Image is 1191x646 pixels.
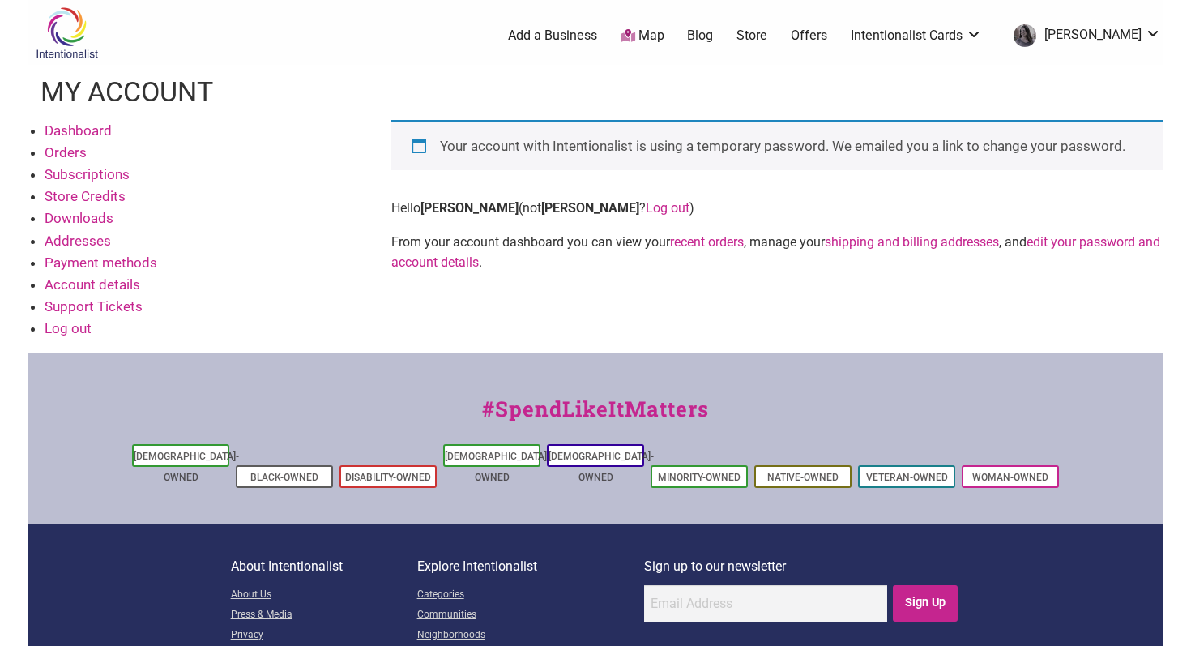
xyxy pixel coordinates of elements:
a: Log out [646,200,689,216]
img: Intentionalist [28,6,105,59]
a: [PERSON_NAME] [1005,21,1161,50]
a: Neighborhoods [417,626,644,646]
a: Store Credits [45,188,126,204]
a: Subscriptions [45,166,130,182]
strong: [PERSON_NAME] [420,200,519,216]
a: About Us [231,585,417,605]
a: Dashboard [45,122,112,139]
input: Sign Up [893,585,958,622]
a: Store [736,27,767,45]
a: [DEMOGRAPHIC_DATA]-Owned [549,451,654,483]
a: Communities [417,605,644,626]
p: Hello (not ? ) [391,198,1163,219]
a: Addresses [45,233,111,249]
a: recent orders [670,234,744,250]
div: #SpendLikeItMatters [28,393,1163,441]
a: Support Tickets [45,298,143,314]
a: shipping and billing addresses [825,234,999,250]
a: Blog [687,27,713,45]
strong: [PERSON_NAME] [541,200,639,216]
a: [DEMOGRAPHIC_DATA]-Owned [445,451,550,483]
a: Privacy [231,626,417,646]
p: From your account dashboard you can view your , manage your , and . [391,232,1163,273]
a: Veteran-Owned [866,472,948,483]
p: About Intentionalist [231,556,417,577]
a: Woman-Owned [972,472,1048,483]
a: Disability-Owned [345,472,431,483]
p: Explore Intentionalist [417,556,644,577]
a: Minority-Owned [658,472,741,483]
a: Payment methods [45,255,157,271]
input: Email Address [644,585,887,622]
a: [DEMOGRAPHIC_DATA]-Owned [134,451,239,483]
a: Log out [45,320,92,336]
a: Black-Owned [250,472,318,483]
a: Downloads [45,210,113,226]
a: Intentionalist Cards [851,27,982,45]
a: Add a Business [508,27,597,45]
a: Categories [417,585,644,605]
a: Orders [45,144,87,160]
a: Map [621,27,664,45]
li: jamieasaka [1005,21,1161,50]
a: Native-Owned [767,472,839,483]
div: Your account with Intentionalist is using a temporary password. We emailed you a link to change y... [391,120,1163,171]
nav: Account pages [28,120,369,353]
h1: My account [41,73,213,112]
a: Account details [45,276,140,293]
p: Sign up to our newsletter [644,556,961,577]
a: Press & Media [231,605,417,626]
a: Offers [791,27,827,45]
